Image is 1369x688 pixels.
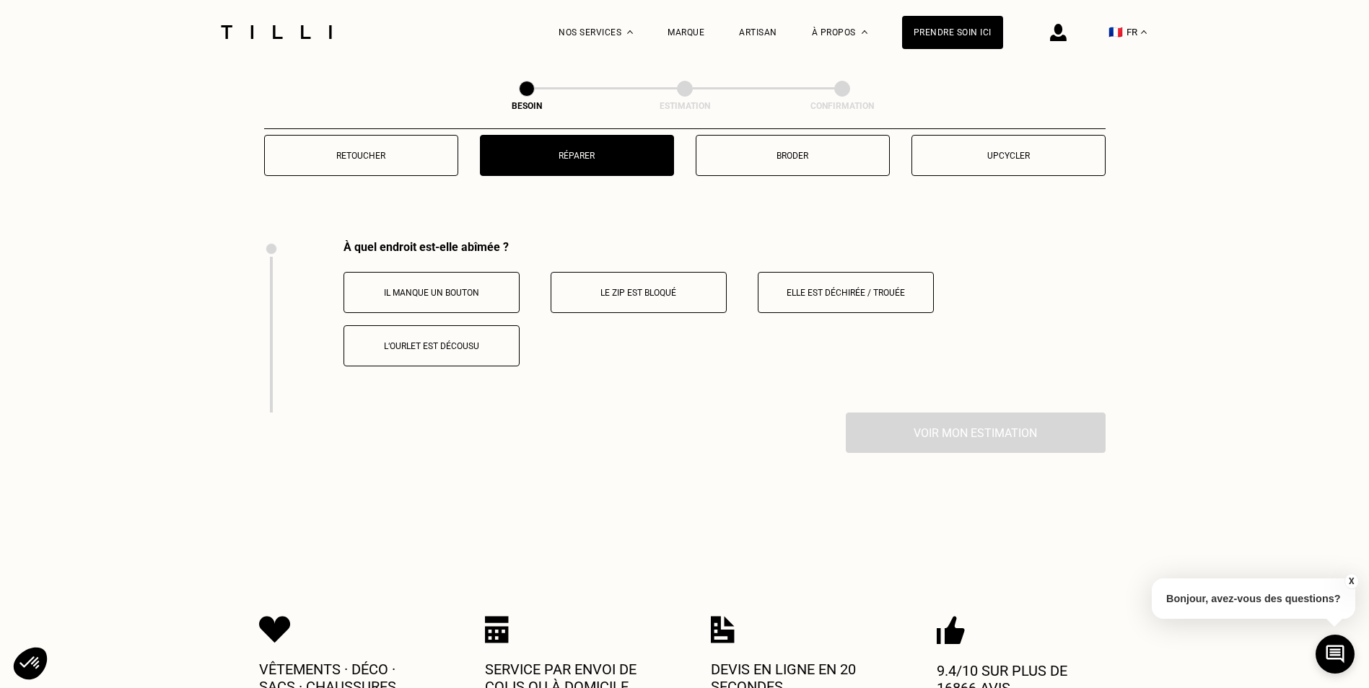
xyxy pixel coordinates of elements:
img: Icon [711,616,735,643]
p: Réparer [488,151,666,161]
p: Upcycler [919,151,1098,161]
p: Broder [704,151,882,161]
button: Réparer [480,135,674,176]
p: Elle est déchirée / trouée [766,288,926,298]
p: Retoucher [272,151,450,161]
img: icône connexion [1050,24,1067,41]
a: Prendre soin ici [902,16,1003,49]
img: Icon [485,616,509,643]
img: Logo du service de couturière Tilli [216,25,337,39]
button: Retoucher [264,135,458,176]
button: Le zip est bloqué [551,272,727,313]
div: À quel endroit est-elle abîmée ? [344,240,1106,254]
span: 🇫🇷 [1108,25,1123,39]
p: Le zip est bloqué [559,288,719,298]
button: X [1344,573,1358,589]
a: Marque [668,27,704,38]
img: Menu déroulant [627,30,633,34]
img: Icon [937,616,965,645]
a: Artisan [739,27,777,38]
button: Upcycler [911,135,1106,176]
div: Confirmation [770,101,914,111]
img: menu déroulant [1141,30,1147,34]
button: Elle est déchirée / trouée [758,272,934,313]
button: Il manque un bouton [344,272,520,313]
div: Besoin [455,101,599,111]
img: Menu déroulant à propos [862,30,867,34]
img: Icon [259,616,291,643]
p: Il manque un bouton [351,288,512,298]
button: Broder [696,135,890,176]
button: L‘ourlet est décousu [344,325,520,366]
p: L‘ourlet est décousu [351,341,512,351]
p: Bonjour, avez-vous des questions? [1152,578,1355,619]
div: Estimation [613,101,757,111]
